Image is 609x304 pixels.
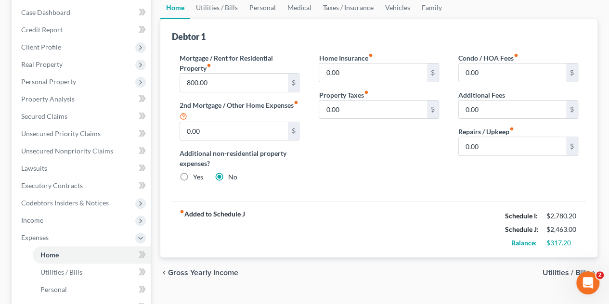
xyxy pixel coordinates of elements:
[21,60,63,68] span: Real Property
[180,122,287,140] input: --
[543,269,597,277] button: Utilities / Bills chevron_right
[459,63,566,82] input: --
[505,225,539,233] strong: Schedule J:
[21,112,67,120] span: Secured Claims
[180,209,184,214] i: fiber_manual_record
[288,74,299,92] div: $
[180,148,299,168] label: Additional non-residential property expenses?
[40,251,59,259] span: Home
[13,160,151,177] a: Lawsuits
[319,63,427,82] input: --
[546,211,578,221] div: $2,780.20
[21,43,61,51] span: Client Profile
[21,181,83,190] span: Executory Contracts
[193,172,203,182] label: Yes
[576,271,599,294] iframe: Intercom live chat
[21,129,101,138] span: Unsecured Priority Claims
[180,74,287,92] input: --
[459,101,566,119] input: --
[319,90,368,100] label: Property Taxes
[13,21,151,38] a: Credit Report
[33,264,151,281] a: Utilities / Bills
[459,137,566,155] input: --
[427,63,439,82] div: $
[543,269,590,277] span: Utilities / Bills
[509,127,514,131] i: fiber_manual_record
[21,216,43,224] span: Income
[368,53,373,58] i: fiber_manual_record
[160,269,168,277] i: chevron_left
[13,4,151,21] a: Case Dashboard
[319,101,427,119] input: --
[514,53,518,58] i: fiber_manual_record
[21,164,47,172] span: Lawsuits
[21,77,76,86] span: Personal Property
[13,90,151,108] a: Property Analysis
[458,127,514,137] label: Repairs / Upkeep
[505,212,538,220] strong: Schedule I:
[168,269,238,277] span: Gross Yearly Income
[458,90,505,100] label: Additional Fees
[40,268,82,276] span: Utilities / Bills
[458,53,518,63] label: Condo / HOA Fees
[546,225,578,234] div: $2,463.00
[228,172,237,182] label: No
[319,53,373,63] label: Home Insurance
[13,108,151,125] a: Secured Claims
[596,271,604,279] span: 2
[180,100,299,122] label: 2nd Mortgage / Other Home Expenses
[180,53,299,73] label: Mortgage / Rent for Residential Property
[33,246,151,264] a: Home
[566,137,578,155] div: $
[546,238,578,248] div: $317.20
[566,101,578,119] div: $
[566,63,578,82] div: $
[13,177,151,194] a: Executory Contracts
[207,63,211,68] i: fiber_manual_record
[21,233,49,241] span: Expenses
[21,25,63,34] span: Credit Report
[294,100,298,105] i: fiber_manual_record
[427,101,439,119] div: $
[160,269,238,277] button: chevron_left Gross Yearly Income
[21,147,113,155] span: Unsecured Nonpriority Claims
[13,125,151,142] a: Unsecured Priority Claims
[33,281,151,298] a: Personal
[172,31,206,42] div: Debtor 1
[13,142,151,160] a: Unsecured Nonpriority Claims
[180,209,245,250] strong: Added to Schedule J
[288,122,299,140] div: $
[21,95,75,103] span: Property Analysis
[21,199,109,207] span: Codebtors Insiders & Notices
[363,90,368,95] i: fiber_manual_record
[511,239,537,247] strong: Balance:
[40,285,67,293] span: Personal
[21,8,70,16] span: Case Dashboard
[590,269,597,277] i: chevron_right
